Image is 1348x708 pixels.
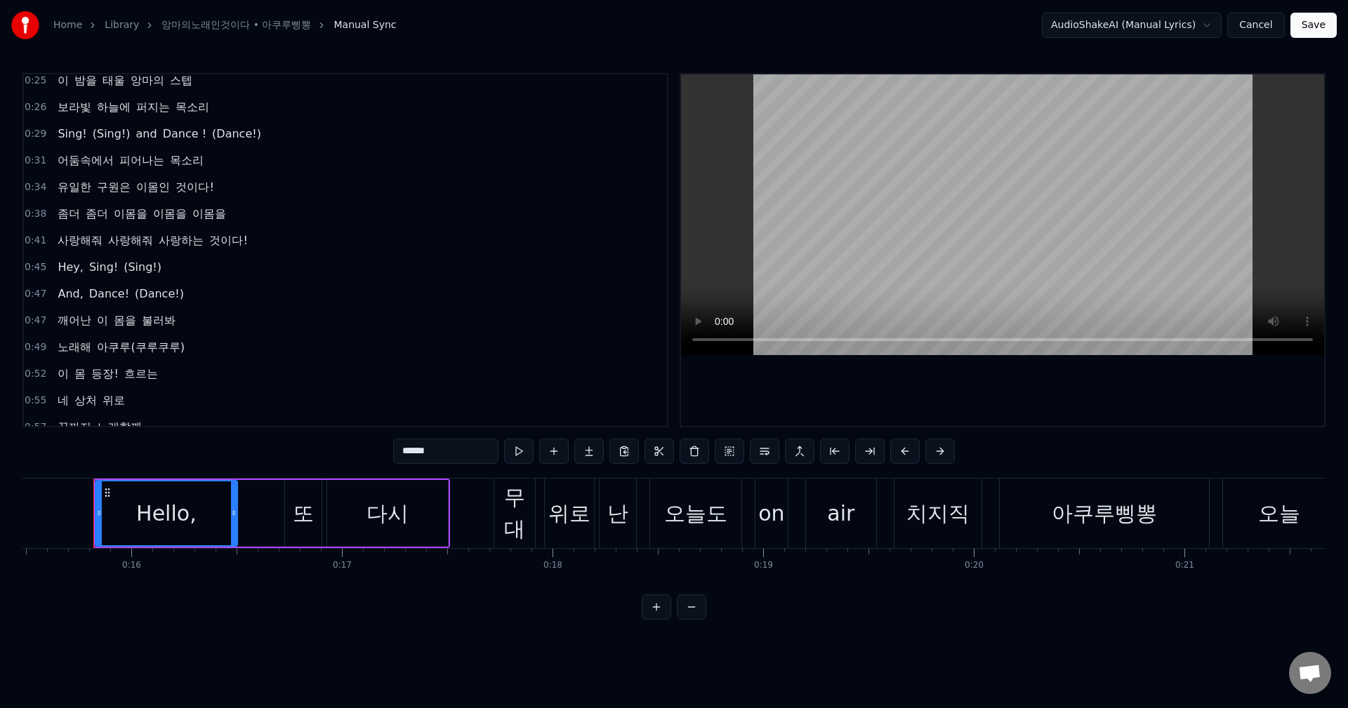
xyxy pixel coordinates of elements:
img: youka [11,11,39,39]
span: 유일한 [56,179,93,195]
span: 사랑하는 [157,232,205,248]
div: 또 [293,497,314,529]
span: (Sing!) [91,126,132,142]
span: 구원은 [95,179,132,195]
div: 무대 [494,481,535,545]
div: 난 [607,497,628,529]
span: 0:47 [25,287,46,301]
span: 목소리 [174,99,211,115]
span: 끝까지 [56,419,93,435]
button: Cancel [1227,13,1284,38]
span: 좀더 [56,206,81,222]
button: Save [1290,13,1337,38]
span: 0:38 [25,207,46,221]
span: 0:34 [25,180,46,194]
span: 밤을 [73,72,98,88]
span: (Dance!) [211,126,263,142]
span: Manual Sync [333,18,396,32]
div: 0:16 [122,560,141,571]
span: 위로 [101,392,126,408]
span: 0:47 [25,314,46,328]
a: Home [53,18,82,32]
span: 네 [56,392,70,408]
span: 0:45 [25,260,46,274]
span: 0:25 [25,74,46,88]
span: 불러봐 [140,312,177,328]
span: 이 [95,312,110,328]
span: 퍼지는 [135,99,171,115]
span: 이 [56,366,70,382]
span: 0:52 [25,367,46,381]
span: 것이다! [174,179,215,195]
span: Dance ! [161,126,208,142]
span: 몸을 [112,312,138,328]
span: 이몸을 [112,206,149,222]
div: air [827,497,854,529]
div: 채팅 열기 [1289,652,1331,694]
span: 노래할께 [95,419,143,435]
div: 0:17 [333,560,352,571]
span: (Dance!) [133,286,185,302]
span: Hey, [56,259,84,275]
span: 것이다! [208,232,249,248]
span: Sing! [88,259,119,275]
div: 위로 [548,497,590,529]
span: 좀더 [84,206,110,222]
span: 이몸을 [152,206,188,222]
span: 노래해 [56,339,93,355]
span: 태울 [101,72,126,88]
span: and [135,126,159,142]
span: Sing! [56,126,88,142]
span: Dance! [88,286,131,302]
div: 0:18 [543,560,562,571]
span: 이몸을 [191,206,227,222]
span: 스텝 [168,72,194,88]
span: 어둠속에서 [56,152,115,168]
span: 0:49 [25,340,46,354]
span: (Sing!) [122,259,163,275]
span: 이몸인 [135,179,171,195]
span: 0:41 [25,234,46,248]
span: 흐르는 [123,366,159,382]
span: 사랑해줘 [107,232,154,248]
div: on [758,497,784,529]
span: 상처 [73,392,98,408]
span: 보라빛 [56,99,93,115]
a: Library [105,18,139,32]
div: 다시 [366,497,409,529]
span: 0:29 [25,127,46,141]
span: 0:31 [25,154,46,168]
span: 하늘에 [95,99,132,115]
span: 목소리 [168,152,205,168]
div: 아쿠루삥뽕 [1052,497,1157,529]
span: 0:55 [25,394,46,408]
div: 0:21 [1175,560,1194,571]
span: 몸 [73,366,87,382]
div: 오늘 [1258,497,1300,529]
span: 사랑해줘 [56,232,104,248]
span: 0:57 [25,420,46,434]
div: 0:19 [754,560,773,571]
span: 0:26 [25,100,46,114]
span: 등장! [90,366,119,382]
nav: breadcrumb [53,18,397,32]
span: 아쿠루(쿠루쿠루) [95,339,185,355]
div: 오늘도 [664,497,727,529]
span: 깨어난 [56,312,93,328]
div: 0:20 [965,560,984,571]
a: 앙마의노래인것이다 • 아쿠루삥뽕 [161,18,311,32]
span: And, [56,286,84,302]
span: 앙마의 [129,72,166,88]
span: 이 [56,72,70,88]
div: Hello, [136,497,197,529]
div: 치지직 [906,497,970,529]
span: 피어나는 [118,152,166,168]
